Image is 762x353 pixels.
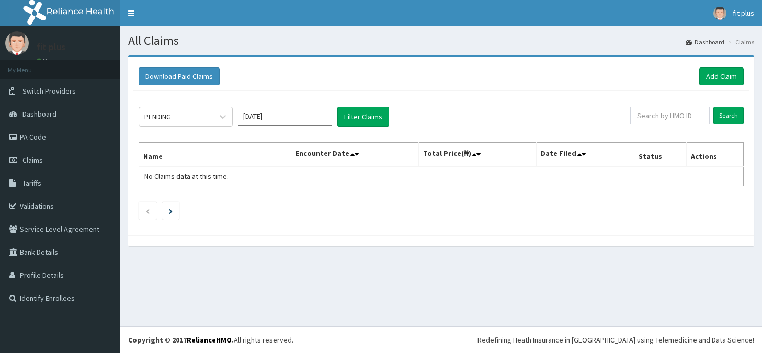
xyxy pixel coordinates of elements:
th: Name [139,143,291,167]
input: Search [713,107,744,124]
a: Online [37,57,62,64]
th: Date Filed [537,143,634,167]
a: Previous page [145,206,150,215]
th: Total Price(₦) [418,143,537,167]
span: No Claims data at this time. [144,172,229,181]
a: Add Claim [699,67,744,85]
img: User Image [713,7,726,20]
h1: All Claims [128,34,754,48]
a: Dashboard [686,38,724,47]
span: Switch Providers [22,86,76,96]
button: Download Paid Claims [139,67,220,85]
a: RelianceHMO [187,335,232,345]
span: fit plus [733,8,754,18]
strong: Copyright © 2017 . [128,335,234,345]
span: Dashboard [22,109,56,119]
button: Filter Claims [337,107,389,127]
input: Search by HMO ID [630,107,710,124]
div: Redefining Heath Insurance in [GEOGRAPHIC_DATA] using Telemedicine and Data Science! [477,335,754,345]
input: Select Month and Year [238,107,332,126]
span: Claims [22,155,43,165]
img: User Image [5,31,29,55]
p: fit plus [37,42,65,52]
div: PENDING [144,111,171,122]
a: Next page [169,206,173,215]
th: Actions [687,143,744,167]
th: Encounter Date [291,143,418,167]
span: Tariffs [22,178,41,188]
footer: All rights reserved. [120,326,762,353]
th: Status [634,143,687,167]
li: Claims [725,38,754,47]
